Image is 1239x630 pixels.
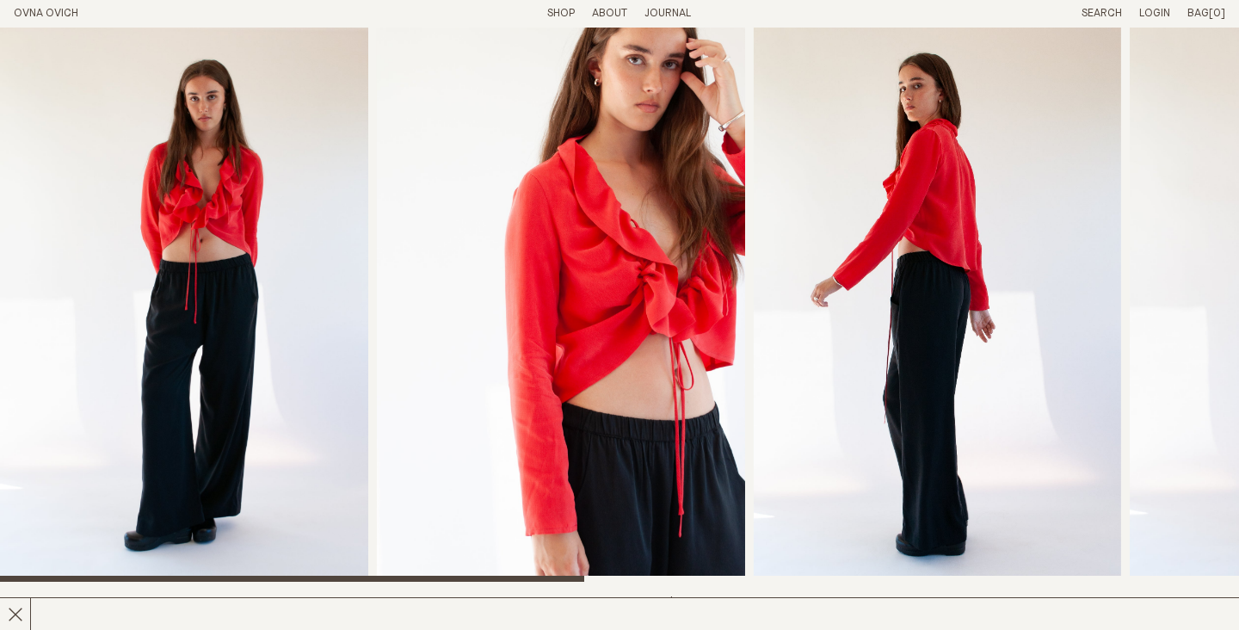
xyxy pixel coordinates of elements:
[1187,8,1209,19] span: Bag
[377,28,745,582] div: 2 / 7
[1082,8,1122,19] a: Search
[754,28,1122,582] img: Painter Pant
[14,596,306,621] h2: Painter Pant
[14,8,78,19] a: Home
[547,8,575,19] a: Shop
[668,596,715,608] span: $340.00
[1139,8,1170,19] a: Login
[644,8,691,19] a: Journal
[377,28,745,582] img: Painter Pant
[754,28,1122,582] div: 3 / 7
[592,7,627,22] summary: About
[1209,8,1225,19] span: [0]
